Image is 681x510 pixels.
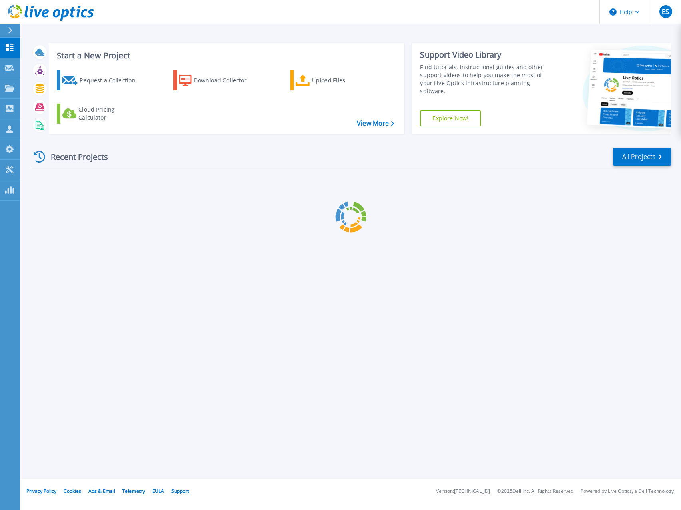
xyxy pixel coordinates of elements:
[312,72,376,88] div: Upload Files
[57,70,146,90] a: Request a Collection
[613,148,671,166] a: All Projects
[152,488,164,494] a: EULA
[194,72,258,88] div: Download Collector
[122,488,145,494] a: Telemetry
[420,50,551,60] div: Support Video Library
[57,51,394,60] h3: Start a New Project
[420,63,551,95] div: Find tutorials, instructional guides and other support videos to help you make the most of your L...
[80,72,143,88] div: Request a Collection
[64,488,81,494] a: Cookies
[581,489,674,494] li: Powered by Live Optics, a Dell Technology
[171,488,189,494] a: Support
[173,70,263,90] a: Download Collector
[78,106,142,122] div: Cloud Pricing Calculator
[290,70,379,90] a: Upload Files
[57,104,146,124] a: Cloud Pricing Calculator
[662,8,669,15] span: ES
[26,488,56,494] a: Privacy Policy
[420,110,481,126] a: Explore Now!
[31,147,119,167] div: Recent Projects
[436,489,490,494] li: Version: [TECHNICAL_ID]
[88,488,115,494] a: Ads & Email
[497,489,573,494] li: © 2025 Dell Inc. All Rights Reserved
[357,120,394,127] a: View More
